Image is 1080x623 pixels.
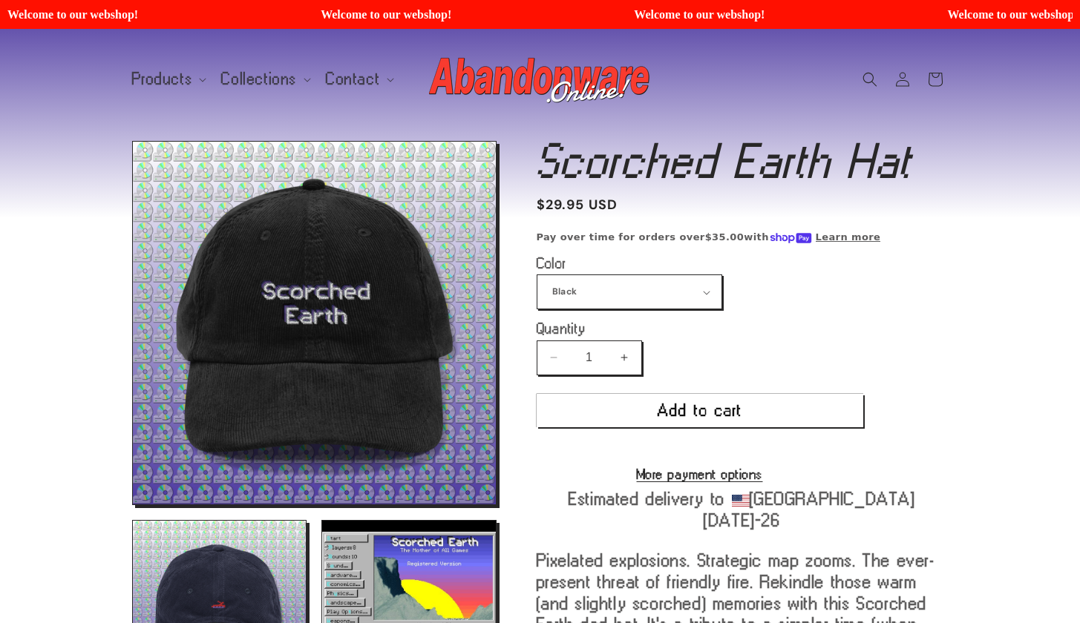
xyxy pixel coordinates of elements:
[537,141,949,181] h1: Scorched Earth Hat
[732,495,750,507] img: US.svg
[123,64,213,95] summary: Products
[7,7,301,22] span: Welcome to our webshop!
[537,394,863,427] button: Add to cart
[132,73,193,86] span: Products
[429,50,652,109] img: Abandonware
[212,64,317,95] summary: Collections
[317,64,400,95] summary: Contact
[326,73,380,86] span: Contact
[537,321,863,336] label: Quantity
[569,489,725,508] b: Estimated delivery to
[537,467,863,481] a: More payment options
[320,7,614,22] span: Welcome to our webshop!
[537,488,949,531] div: [GEOGRAPHIC_DATA]
[423,44,657,114] a: Abandonware
[854,63,886,96] summary: Search
[704,510,780,530] b: [DATE]⁠–26
[537,256,863,271] label: Color
[537,195,618,215] span: $29.95 USD
[221,73,297,86] span: Collections
[633,7,927,22] span: Welcome to our webshop!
